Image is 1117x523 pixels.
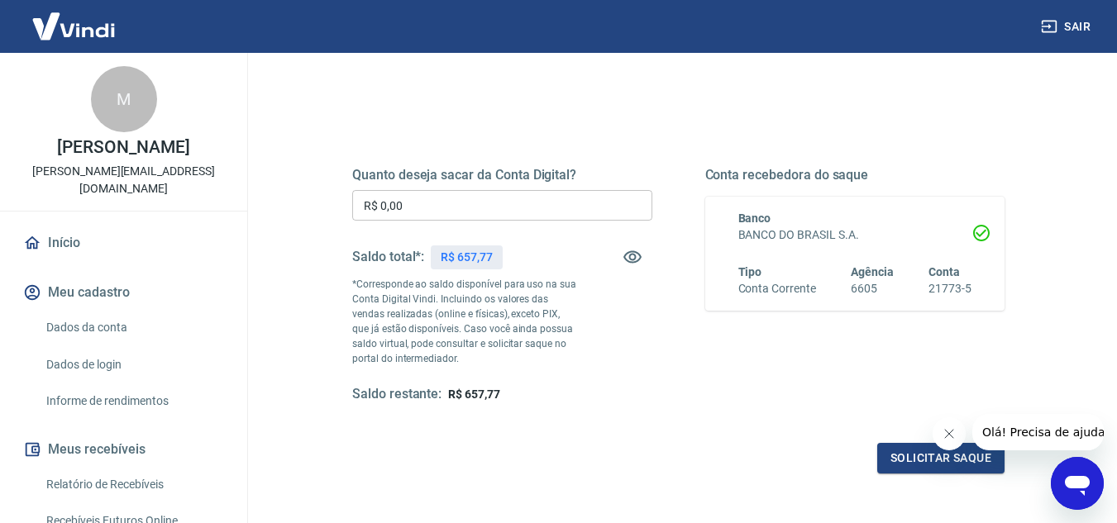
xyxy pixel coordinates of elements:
[928,265,960,278] span: Conta
[13,163,234,197] p: [PERSON_NAME][EMAIL_ADDRESS][DOMAIN_NAME]
[448,387,500,401] span: R$ 657,77
[933,417,966,450] iframe: Fechar mensagem
[57,139,189,156] p: [PERSON_NAME]
[352,249,424,265] h5: Saldo total*:
[10,12,139,25] span: Olá! Precisa de ajuda?
[1038,12,1097,42] button: Sair
[40,468,227,502] a: Relatório de Recebíveis
[40,384,227,418] a: Informe de rendimentos
[851,265,894,278] span: Agência
[20,431,227,468] button: Meus recebíveis
[40,311,227,345] a: Dados da conta
[928,280,971,297] h6: 21773-5
[441,249,493,266] p: R$ 657,77
[705,167,1005,183] h5: Conta recebedora do saque
[738,280,816,297] h6: Conta Corrente
[738,226,972,244] h6: BANCO DO BRASIL S.A.
[352,386,442,403] h5: Saldo restante:
[738,265,762,278] span: Tipo
[352,167,652,183] h5: Quanto deseja sacar da Conta Digital?
[40,348,227,382] a: Dados de login
[20,1,127,51] img: Vindi
[877,443,1005,473] button: Solicitar saque
[91,66,157,132] div: M
[20,274,227,311] button: Meu cadastro
[972,414,1104,450] iframe: Mensagem da empresa
[851,280,894,297] h6: 6605
[352,277,577,366] p: *Corresponde ao saldo disponível para uso na sua Conta Digital Vindi. Incluindo os valores das ve...
[738,212,771,225] span: Banco
[20,225,227,261] a: Início
[1051,457,1104,510] iframe: Botão para abrir a janela de mensagens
